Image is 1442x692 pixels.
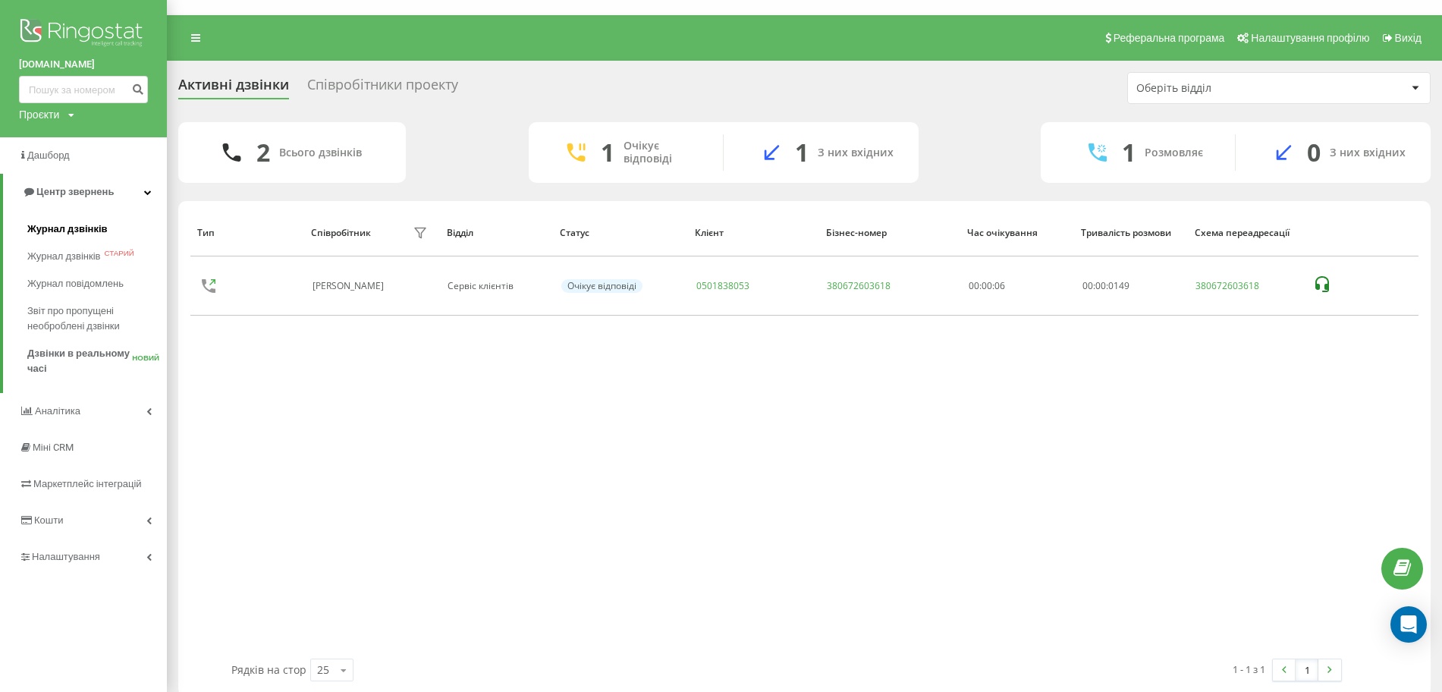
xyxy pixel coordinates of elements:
[32,551,100,562] font: Налаштування
[967,226,1038,239] font: Час очікування
[132,354,159,362] font: НОВИЙ
[1195,226,1290,239] font: Схема переадресації
[178,75,289,93] font: Активні дзвінки
[27,215,167,243] a: Журнал дзвінків
[1114,32,1225,44] font: Реферальна програма
[27,223,108,234] font: Журнал дзвінків
[448,279,514,292] font: Сервіс клієнтів
[36,186,114,197] font: Центр звернень
[1081,226,1171,239] font: Тривалість розмови
[560,226,589,239] font: Статус
[818,145,894,159] font: З них вхідних
[1136,80,1211,95] font: Оберіть відділ
[1195,279,1259,292] font: 380672603618
[19,109,59,121] font: Проєкти
[1098,15,1230,61] a: Реферальна програма
[197,226,215,239] font: Тип
[27,297,167,340] a: Звіт про пропущені необроблені дзвінки
[19,58,95,70] font: [DOMAIN_NAME]
[1082,279,1119,292] font: 00:00:01
[447,226,473,239] font: Відділ
[307,75,458,93] font: Співробітники проекту
[27,250,100,262] font: Журнал дзвінків
[35,405,80,417] font: Аналітика
[601,136,614,168] font: 1
[34,514,63,526] font: Кошти
[279,145,362,159] font: Всього дзвінків
[256,136,270,168] font: 2
[27,270,167,297] a: Журнал повідомлень
[1230,15,1374,61] a: Налаштування профілю
[696,279,749,292] a: 0501838053
[1122,136,1136,168] font: 1
[27,149,70,161] font: Дашборд
[33,478,142,489] font: Маркетплейс інтеграцій
[27,243,167,270] a: Журнал дзвінківСТАРИЙ
[27,340,167,382] a: Дзвінки в реальному часіНОВИЙ
[311,226,371,239] font: Співробітник
[1390,606,1427,643] div: Відкрити Intercom Messenger
[567,279,636,292] font: Очікує відповіді
[27,305,120,332] font: Звіт про пропущені необроблені дзвінки
[1395,32,1422,44] font: Вихід
[1330,145,1406,159] font: З них вхідних
[1233,662,1265,676] font: 1 - 1 з 1
[1305,663,1310,677] font: 1
[313,279,384,292] font: [PERSON_NAME]
[1145,145,1203,159] font: Розмовляє
[827,279,891,292] a: 380672603618
[19,15,148,53] img: Логотип Ringostat
[624,138,672,165] font: Очікує відповіді
[27,278,124,289] font: Журнал повідомлень
[3,174,167,210] a: Центр звернень
[826,226,887,239] font: Бізнес-номер
[695,226,724,239] font: Клієнт
[1251,32,1369,44] font: Налаштування профілю
[1375,15,1427,61] a: Вихід
[969,279,1005,292] font: 00:00:06
[1119,279,1129,292] font: 49
[19,76,148,103] input: Пошук за номером
[231,662,306,677] font: Рядків на стор
[1307,136,1321,168] font: 0
[19,57,148,72] a: [DOMAIN_NAME]
[317,662,329,677] font: 25
[27,348,130,374] font: Дзвінки в реальному часі
[1195,281,1259,291] a: 380672603618
[104,249,134,257] font: СТАРИЙ
[33,442,74,453] font: Міні CRM
[795,136,809,168] font: 1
